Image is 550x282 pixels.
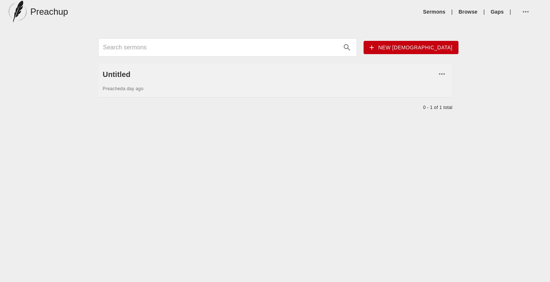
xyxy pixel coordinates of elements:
h5: Preachup [30,6,68,18]
input: Search sermons [103,42,339,53]
a: Browse [458,8,477,15]
a: Untitled [103,68,436,80]
span: Preached a day ago [103,86,143,91]
span: 0 - 1 of 1 total [419,105,453,110]
a: Sermons [423,8,446,15]
button: search [339,39,355,56]
img: preachup-logo.png [9,1,26,23]
span: New [DEMOGRAPHIC_DATA] [369,43,453,52]
button: New [DEMOGRAPHIC_DATA] [364,41,458,54]
li: | [449,8,456,15]
a: Gaps [491,8,504,15]
li: | [481,8,488,15]
li: | [507,8,514,15]
iframe: Drift Widget Chat Controller [513,245,541,273]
